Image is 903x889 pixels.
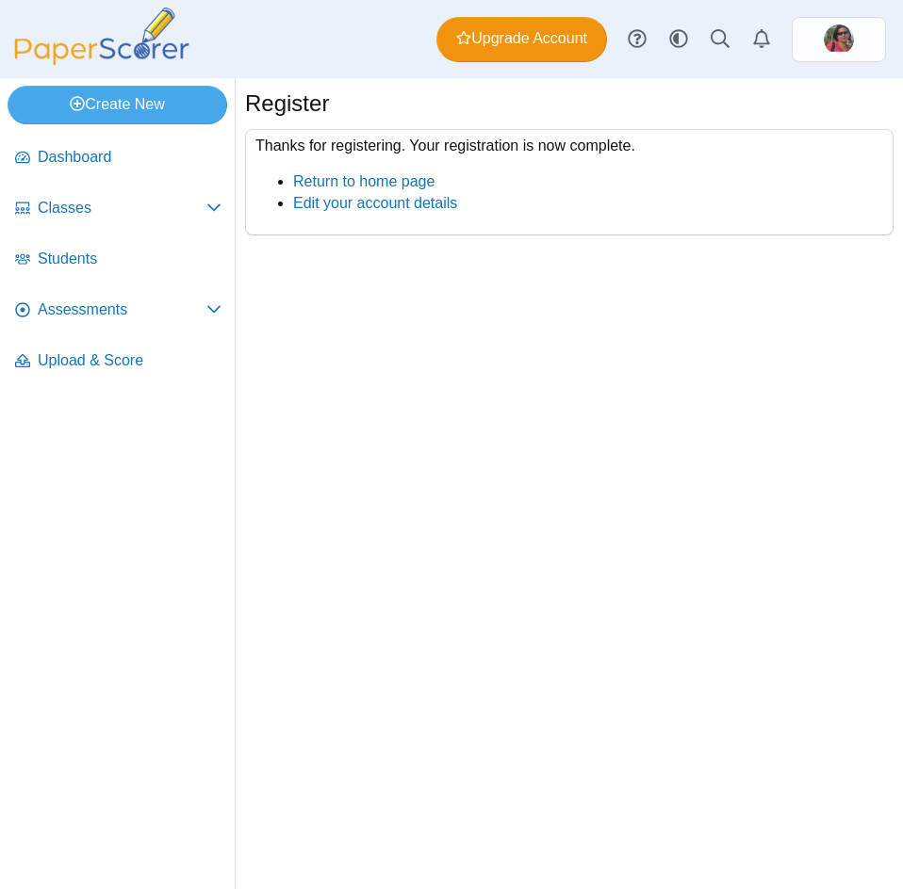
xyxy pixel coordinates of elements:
span: Upgrade Account [456,28,587,49]
a: Create New [8,86,227,123]
a: Students [8,237,229,283]
span: Classes [38,198,206,218]
a: Classes [8,186,229,232]
img: PaperScorer [8,8,196,65]
a: Assessments [8,288,229,333]
a: Edit your account details [293,195,457,211]
a: ps.e4tKO8fXQUbJRhSn [792,17,886,62]
a: PaperScorer [8,52,196,68]
span: Students [38,249,222,269]
a: Upgrade Account [436,17,607,62]
span: VIRGINIA LOYOLA [824,24,854,55]
img: ps.e4tKO8fXQUbJRhSn [824,24,854,55]
span: Assessments [38,299,206,320]
a: Alerts [741,19,782,60]
a: Upload & Score [8,339,229,384]
h1: Register [245,88,329,120]
a: Dashboard [8,136,229,181]
div: Thanks for registering. Your registration is now complete. [245,129,894,235]
span: Upload & Score [38,350,222,371]
span: Dashboard [38,147,222,168]
a: Return to home page [293,173,435,189]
